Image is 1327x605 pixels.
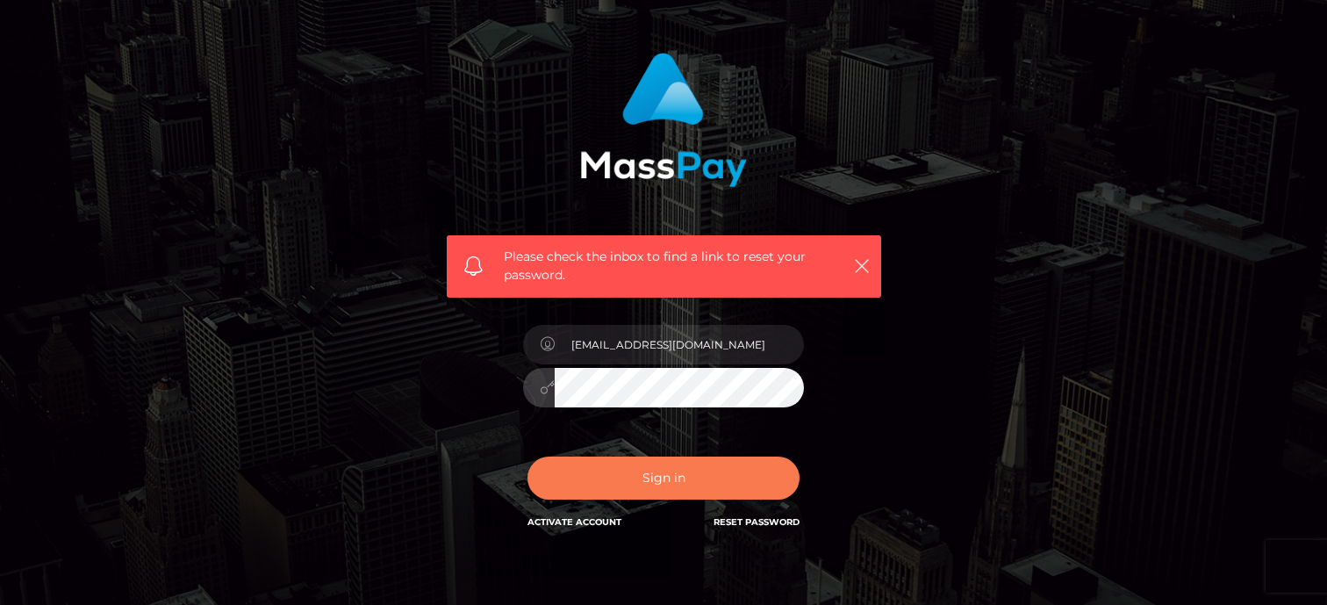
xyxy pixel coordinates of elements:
input: E-mail... [555,325,804,364]
a: Activate Account [527,516,621,528]
img: MassPay Login [580,53,747,187]
a: Reset Password [714,516,800,528]
span: Please check the inbox to find a link to reset your password. [504,248,824,284]
button: Sign in [527,457,800,500]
